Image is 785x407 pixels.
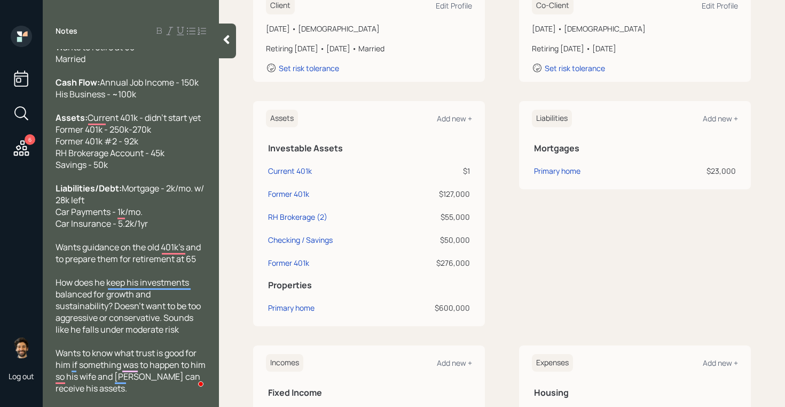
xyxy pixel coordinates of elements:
div: $23,000 [658,165,736,176]
span: Wants to know what trust is good for him if something was to happen to him so his wife and [PERSO... [56,347,207,394]
span: Cash Flow: [56,76,100,88]
h6: Assets [266,110,298,127]
div: Retiring [DATE] • [DATE] [532,43,738,54]
h6: Liabilities [532,110,572,127]
div: [DATE] • [DEMOGRAPHIC_DATA] [266,23,472,34]
div: $50,000 [399,234,470,245]
div: Add new + [437,358,472,368]
div: $600,000 [399,302,470,313]
div: Add new + [703,358,738,368]
div: Set risk tolerance [545,63,605,73]
h6: Incomes [266,354,303,372]
div: RH Brokerage (2) [268,211,327,222]
div: Add new + [437,113,472,124]
div: Log out [9,371,34,381]
div: $55,000 [399,211,470,222]
div: Checking / Savings [268,234,333,245]
h5: Properties [268,280,470,290]
span: Annual Job Income - 150k His Business - ~100k [56,76,199,100]
div: Current 401k [268,165,312,176]
div: 6 [25,134,35,145]
span: How does he keep his investments balanced for growth and sustainability? Doesn't want to be too a... [56,277,202,335]
h5: Fixed Income [268,388,470,398]
div: Former 401k [268,188,309,199]
div: $1 [399,165,470,176]
span: Liabilities/Debt: [56,182,122,194]
h6: Expenses [532,354,573,372]
div: Retiring [DATE] • [DATE] • Married [266,43,472,54]
div: Add new + [703,113,738,124]
div: [DATE] • [DEMOGRAPHIC_DATA] [532,23,738,34]
div: Primary home [534,165,580,176]
img: eric-schwartz-headshot.png [11,337,32,358]
div: Edit Profile [436,1,472,11]
div: $127,000 [399,188,470,199]
div: Primary home [268,302,315,313]
h5: Housing [534,388,736,398]
span: Mortgage - 2k/mo. w/ 28k left Car Payments - 1k/mo. Car Insurance - 5.2k/1yr [56,182,206,229]
h5: Mortgages [534,143,736,153]
div: Former 401k [268,257,309,268]
div: $276,000 [399,257,470,268]
div: To enrich screen reader interactions, please activate Accessibility in Grammarly extension settings [56,18,206,394]
span: Wants guidance on the old 401k's and to prepare them for retirement at 65 [56,241,202,265]
label: Notes [56,26,77,36]
span: Current 401k - didn't start yet Former 401k - 250k-270k Former 401k #2 - 92k RH Brokerage Account... [56,112,201,171]
h5: Investable Assets [268,143,470,153]
span: Assets: [56,112,88,124]
div: Edit Profile [702,1,738,11]
div: Set risk tolerance [279,63,339,73]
